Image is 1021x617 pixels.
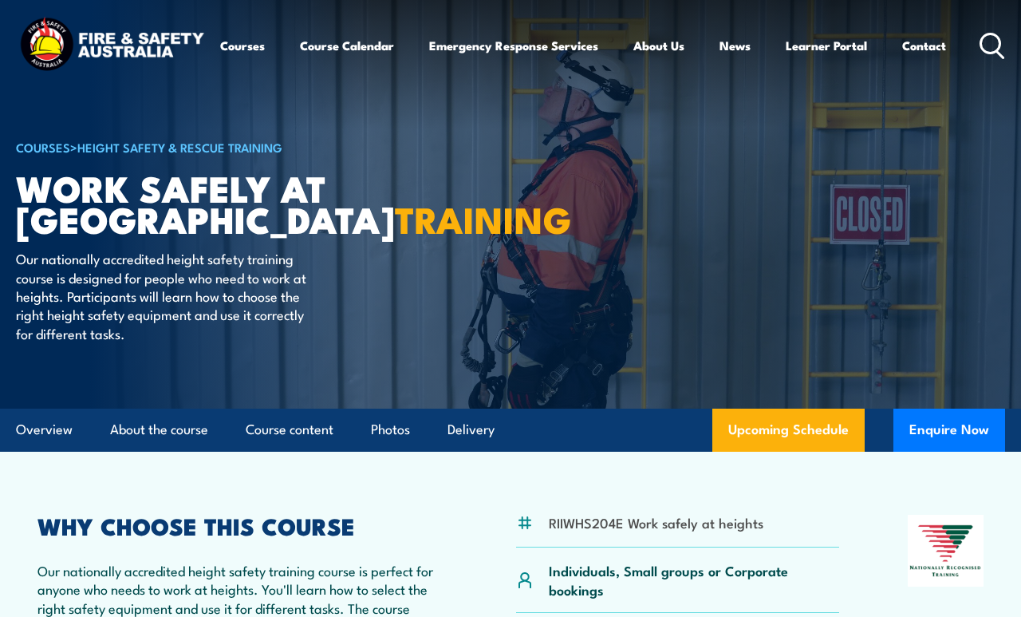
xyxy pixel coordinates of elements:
a: Learner Portal [786,26,867,65]
a: About the course [110,409,208,451]
a: Contact [902,26,946,65]
a: Upcoming Schedule [712,409,865,452]
li: RIIWHS204E Work safely at heights [549,513,763,532]
button: Enquire Now [893,409,1005,452]
strong: TRAINING [395,191,572,246]
a: News [719,26,751,65]
a: Course content [246,409,333,451]
h2: WHY CHOOSE THIS COURSE [37,515,447,536]
p: Our nationally accredited height safety training course is designed for people who need to work a... [16,249,307,342]
a: Course Calendar [300,26,394,65]
a: Courses [220,26,265,65]
a: Height Safety & Rescue Training [77,138,282,156]
a: About Us [633,26,684,65]
a: Delivery [447,409,495,451]
p: Individuals, Small groups or Corporate bookings [549,561,839,599]
img: Nationally Recognised Training logo. [908,515,984,587]
a: Emergency Response Services [429,26,598,65]
a: Photos [371,409,410,451]
h6: > [16,137,410,156]
a: Overview [16,409,73,451]
a: COURSES [16,138,70,156]
h1: Work Safely at [GEOGRAPHIC_DATA] [16,172,410,234]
